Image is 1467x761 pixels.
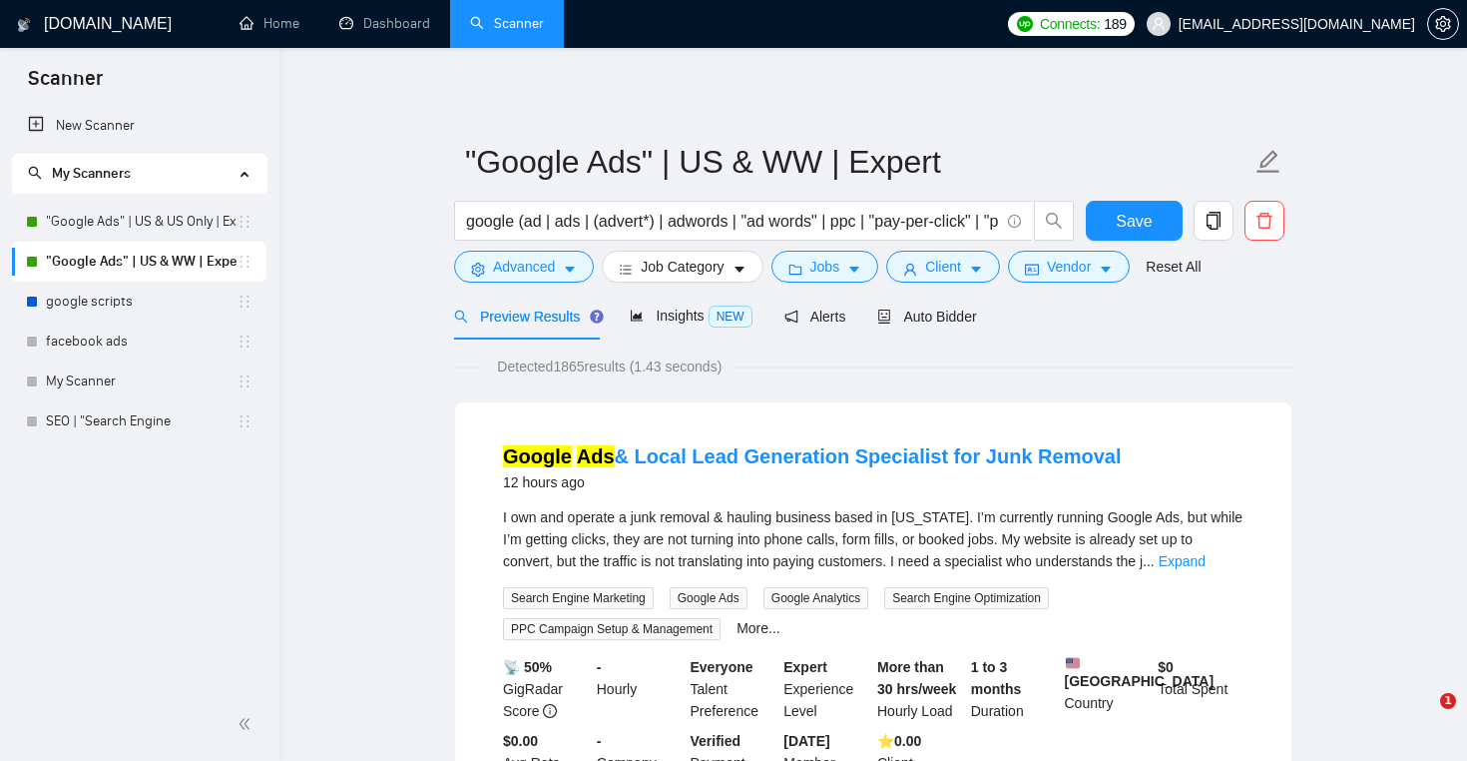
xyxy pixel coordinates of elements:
span: Search Engine Optimization [884,587,1049,609]
span: Google Ads [670,587,747,609]
span: I own and operate a junk removal & hauling business based in [US_STATE]. I’m currently running Go... [503,509,1242,569]
span: Detected 1865 results (1.43 seconds) [483,356,735,378]
span: My Scanners [28,165,131,182]
span: PPC Campaign Setup & Management [503,618,721,640]
b: 📡 50% [503,659,552,675]
input: Scanner name... [465,137,1251,187]
b: Everyone [691,659,753,675]
span: Insights [630,308,751,324]
li: "Google Ads" | US & US Only | Expert [12,202,266,242]
div: Experience Level [779,656,873,722]
span: NEW [709,306,752,328]
span: info-circle [1008,215,1021,228]
a: facebook ads [46,322,237,362]
span: Connects: [1040,13,1100,35]
b: 1 to 3 months [971,659,1022,697]
a: searchScanner [470,15,544,32]
span: Search Engine Marketing [503,587,654,609]
b: - [597,659,602,675]
span: setting [471,262,485,277]
div: Country [1061,656,1155,722]
span: holder [237,413,252,429]
b: More than 30 hrs/week [877,659,956,697]
span: idcard [1025,262,1039,277]
span: caret-down [563,262,577,277]
span: copy [1195,212,1232,230]
a: "Google Ads" | US & US Only | Expert [46,202,237,242]
span: caret-down [969,262,983,277]
span: folder [788,262,802,277]
span: area-chart [630,309,644,323]
a: New Scanner [28,106,250,146]
span: Save [1116,209,1152,234]
div: Tooltip anchor [588,308,606,326]
li: SEO | "Search Engine [12,401,266,441]
div: Total Spent [1154,656,1247,722]
span: info-circle [543,704,557,718]
span: double-left [238,714,257,734]
a: homeHome [240,15,299,32]
b: ⭐️ 0.00 [877,733,921,749]
button: search [1034,201,1074,241]
div: Hourly Load [873,656,967,722]
img: 🇺🇸 [1066,656,1080,670]
div: Hourly [593,656,687,722]
button: setting [1427,8,1459,40]
span: Jobs [810,256,840,278]
span: delete [1245,212,1283,230]
button: userClientcaret-down [886,251,1000,283]
button: folderJobscaret-down [771,251,879,283]
span: ... [1143,553,1155,569]
span: Alerts [784,309,846,325]
span: search [454,310,468,324]
mark: Google [503,445,572,467]
li: facebook ads [12,322,266,362]
a: setting [1427,16,1459,32]
span: caret-down [1099,262,1113,277]
div: I own and operate a junk removal & hauling business based in Florida. I’m currently running Googl... [503,506,1243,572]
b: [GEOGRAPHIC_DATA] [1065,656,1215,689]
span: caret-down [733,262,746,277]
span: My Scanners [52,165,131,182]
li: My Scanner [12,362,266,401]
span: holder [237,214,252,230]
span: Auto Bidder [877,309,976,325]
div: GigRadar Score [499,656,593,722]
li: google scripts [12,282,266,322]
span: search [28,166,42,180]
a: "Google Ads" | US & WW | Expert [46,242,237,282]
span: user [903,262,917,277]
a: Expand [1159,553,1206,569]
button: settingAdvancedcaret-down [454,251,594,283]
span: Preview Results [454,309,598,325]
iframe: Intercom live chat [1399,693,1447,741]
span: holder [237,374,252,389]
span: search [1035,212,1073,230]
b: Verified [691,733,741,749]
div: 12 hours ago [503,470,1121,494]
span: Scanner [12,64,119,106]
span: robot [877,310,891,324]
a: Google Ads& Local Lead Generation Specialist for Junk Removal [503,445,1121,467]
span: Advanced [493,256,555,278]
span: caret-down [847,262,861,277]
a: My Scanner [46,362,237,401]
span: Job Category [641,256,724,278]
span: holder [237,294,252,310]
a: Reset All [1146,256,1201,278]
span: Client [925,256,961,278]
b: $0.00 [503,733,538,749]
button: copy [1194,201,1233,241]
mark: Ads [577,445,615,467]
button: idcardVendorcaret-down [1008,251,1130,283]
b: Expert [783,659,827,675]
span: user [1152,17,1166,31]
a: dashboardDashboard [339,15,430,32]
button: delete [1244,201,1284,241]
div: Duration [967,656,1061,722]
img: logo [17,9,31,41]
a: SEO | "Search Engine [46,401,237,441]
a: More... [736,620,780,636]
span: bars [619,262,633,277]
img: upwork-logo.png [1017,16,1033,32]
